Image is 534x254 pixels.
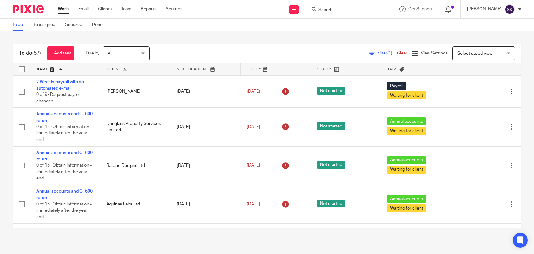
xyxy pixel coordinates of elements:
[387,82,406,90] span: Payroll
[100,185,170,224] td: Aquinas Labs Ltd
[170,108,241,146] td: [DATE]
[58,6,69,12] a: Work
[387,91,426,99] span: Waiting for client
[36,189,93,200] a: Annual accounts and CT600 return
[247,125,260,129] span: [DATE]
[397,51,407,55] a: Clear
[387,127,426,135] span: Waiting for client
[317,161,345,169] span: Not started
[19,50,41,57] h1: To do
[100,146,170,185] td: Ballarie Designs Ltd
[387,195,426,203] span: Annual accounts
[457,51,492,56] span: Select saved view
[247,202,260,206] span: [DATE]
[13,19,28,31] a: To do
[247,89,260,94] span: [DATE]
[86,50,99,56] p: Due by
[100,75,170,108] td: [PERSON_NAME]
[387,67,398,71] span: Tags
[13,5,44,13] img: Pixie
[387,204,426,212] span: Waiting for client
[377,51,397,55] span: Filter
[121,6,131,12] a: Team
[408,7,432,11] span: Get Support
[36,228,93,238] a: Annual accounts and CT600 return
[33,19,60,31] a: Reassigned
[318,8,374,13] input: Search
[98,6,112,12] a: Clients
[36,112,93,122] a: Annual accounts and CT600 return
[170,75,241,108] td: [DATE]
[108,51,112,56] span: All
[317,87,345,95] span: Not started
[317,200,345,207] span: Not started
[36,92,80,103] span: 0 of 9 · Request payroll changes
[317,122,345,130] span: Not started
[247,163,260,168] span: [DATE]
[387,166,426,174] span: Waiting for client
[65,19,87,31] a: Snoozed
[100,108,170,146] td: Dunglass Property Services Limited
[36,151,93,161] a: Annual accounts and CT600 return
[36,125,92,142] span: 0 of 15 · Obtain information - immediately after the year end
[387,51,392,55] span: (1)
[36,163,92,181] span: 0 of 15 · Obtain information - immediately after the year end
[467,6,501,12] p: [PERSON_NAME]
[387,156,426,164] span: Annual accounts
[166,6,182,12] a: Settings
[47,46,74,60] a: + Add task
[421,51,448,55] span: View Settings
[32,51,41,56] span: (57)
[78,6,89,12] a: Email
[92,19,107,31] a: Done
[170,146,241,185] td: [DATE]
[387,117,426,125] span: Annual accounts
[141,6,156,12] a: Reports
[505,4,515,14] img: svg%3E
[36,202,92,219] span: 0 of 15 · Obtain information - immediately after the year end
[36,80,84,91] a: 2 Weekly payroll with no automated e-mail
[170,185,241,224] td: [DATE]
